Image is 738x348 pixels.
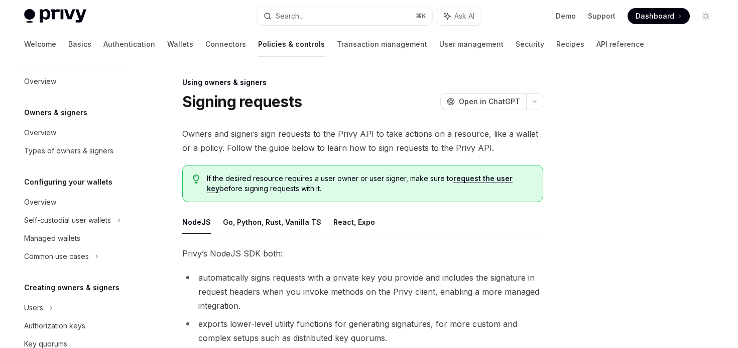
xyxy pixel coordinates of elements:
[416,12,426,20] span: ⌘ K
[454,11,474,21] span: Ask AI
[24,232,80,244] div: Managed wallets
[103,32,155,56] a: Authentication
[68,32,91,56] a: Basics
[24,75,56,88] div: Overview
[556,32,584,56] a: Recipes
[16,193,145,211] a: Overview
[205,32,246,56] a: Connectors
[24,9,86,23] img: light logo
[459,97,520,107] span: Open in ChatGPT
[167,32,193,56] a: Wallets
[16,317,145,335] a: Authorization keys
[24,250,89,263] div: Common use cases
[182,271,543,313] li: automatically signs requests with a private key you provide and includes the signature in request...
[258,32,325,56] a: Policies & controls
[440,93,526,110] button: Open in ChatGPT
[182,246,543,260] span: Privy’s NodeJS SDK both:
[16,124,145,142] a: Overview
[698,8,714,24] button: Toggle dark mode
[24,214,111,226] div: Self-custodial user wallets
[588,11,616,21] a: Support
[24,196,56,208] div: Overview
[182,93,302,111] h1: Signing requests
[439,32,504,56] a: User management
[182,77,543,88] div: Using owners & signers
[276,10,304,22] div: Search...
[182,317,543,345] li: exports lower-level utility functions for generating signatures, for more custom and complex setu...
[24,32,56,56] a: Welcome
[182,210,211,234] button: NodeJS
[516,32,544,56] a: Security
[16,142,145,160] a: Types of owners & signers
[182,127,543,155] span: Owners and signers sign requests to the Privy API to take actions on a resource, like a wallet or...
[337,32,427,56] a: Transaction management
[24,127,56,139] div: Overview
[16,229,145,247] a: Managed wallets
[257,7,432,25] button: Search...⌘K
[628,8,690,24] a: Dashboard
[437,7,481,25] button: Ask AI
[636,11,674,21] span: Dashboard
[333,210,375,234] button: React, Expo
[24,176,112,188] h5: Configuring your wallets
[556,11,576,21] a: Demo
[24,145,113,157] div: Types of owners & signers
[24,107,87,119] h5: Owners & signers
[24,302,43,314] div: Users
[193,175,200,184] svg: Tip
[223,210,321,234] button: Go, Python, Rust, Vanilla TS
[207,173,533,194] span: If the desired resource requires a user owner or user signer, make sure to before signing request...
[16,72,145,91] a: Overview
[24,282,119,294] h5: Creating owners & signers
[596,32,644,56] a: API reference
[24,320,85,332] div: Authorization keys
